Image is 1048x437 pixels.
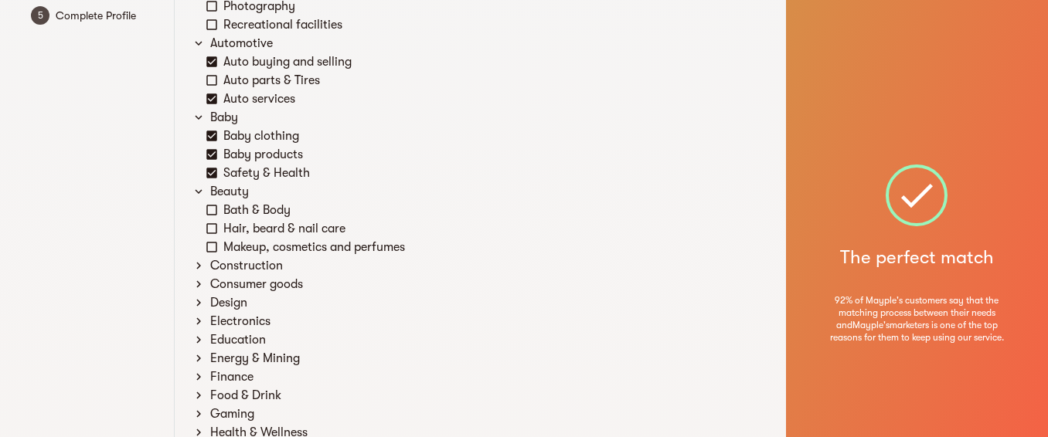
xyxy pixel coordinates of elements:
[207,275,767,293] div: Consumer goods
[220,15,767,34] div: Recreational facilities
[220,238,767,256] div: Makeup, cosmetics and perfumes
[220,219,767,238] div: Hair, beard & nail care
[220,127,767,145] div: Baby clothing
[207,108,767,127] div: Baby
[840,245,994,269] h5: The perfect match
[207,349,767,368] div: Energy & Mining
[207,293,767,312] div: Design
[220,90,767,108] div: Auto services
[207,182,767,201] div: Beauty
[220,164,767,182] div: Safety & Health
[207,405,767,423] div: Gaming
[220,145,767,164] div: Baby products
[220,201,767,219] div: Bath & Body
[38,10,43,21] text: 5
[220,71,767,90] div: Auto parts & Tires
[207,312,767,330] div: Electronics
[207,34,767,53] div: Automotive
[220,53,767,71] div: Auto buying and selling
[207,330,767,349] div: Education
[56,6,160,25] span: Complete Profile
[207,386,767,405] div: Food & Drink
[207,368,767,386] div: Finance
[207,256,767,275] div: Construction
[770,258,1048,437] iframe: Chat Widget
